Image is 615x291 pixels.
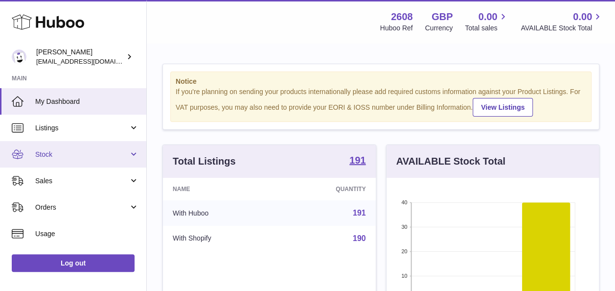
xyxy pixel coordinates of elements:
th: Name [163,178,277,200]
div: Currency [425,24,453,33]
span: Total sales [465,24,508,33]
span: My Dashboard [35,97,139,106]
span: Orders [35,203,129,212]
text: 40 [401,199,407,205]
div: Huboo Ref [380,24,413,33]
a: 191 [349,155,365,167]
td: With Huboo [163,200,277,226]
strong: 2608 [391,10,413,24]
span: AVAILABLE Stock Total [521,24,603,33]
img: internalAdmin-2608@internal.huboo.com [12,49,26,64]
a: 190 [353,234,366,242]
a: 0.00 AVAILABLE Stock Total [521,10,603,33]
a: 0.00 Total sales [465,10,508,33]
div: If you're planning on sending your products internationally please add required customs informati... [176,87,586,117]
text: 10 [401,273,407,279]
span: Stock [35,150,129,159]
td: With Shopify [163,226,277,251]
span: [EMAIL_ADDRESS][DOMAIN_NAME] [36,57,144,65]
h3: Total Listings [173,155,236,168]
span: Sales [35,176,129,186]
h3: AVAILABLE Stock Total [396,155,505,168]
strong: 191 [349,155,365,165]
span: 0.00 [478,10,498,24]
text: 30 [401,224,407,230]
div: [PERSON_NAME] [36,48,124,66]
a: View Listings [473,98,533,117]
strong: Notice [176,77,586,86]
th: Quantity [277,178,375,200]
span: Listings [35,123,129,133]
span: 0.00 [573,10,592,24]
a: Log out [12,254,135,272]
text: 20 [401,248,407,254]
a: 191 [353,209,366,217]
span: Usage [35,229,139,239]
strong: GBP [432,10,453,24]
